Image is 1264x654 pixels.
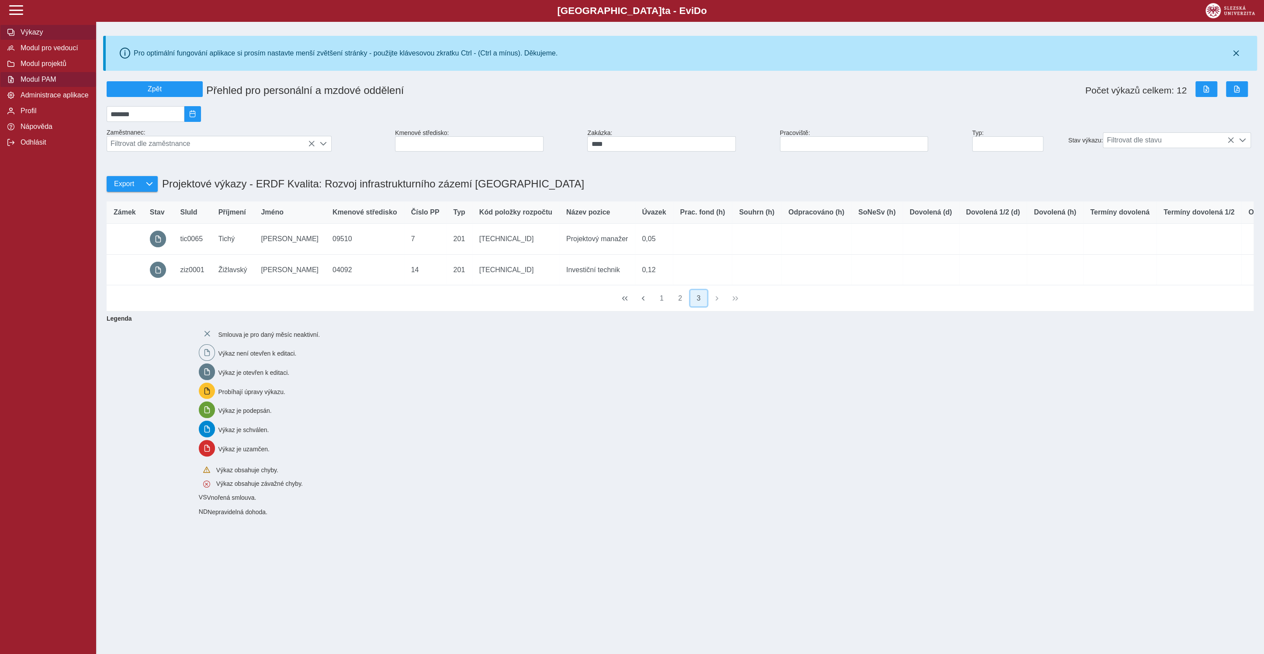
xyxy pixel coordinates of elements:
[326,224,404,255] td: 09510
[1164,208,1234,216] span: Termíny dovolená 1/2
[472,254,559,285] td: [TECHNICAL_ID]
[107,176,141,192] button: Export
[584,126,776,155] div: Zakázka:
[635,224,673,255] td: 0,05
[661,5,665,16] span: t
[261,208,284,216] span: Jméno
[672,290,689,307] button: 2
[111,85,199,93] span: Zpět
[208,509,267,516] span: Nepravidelná dohoda.
[446,224,472,255] td: 201
[326,254,404,285] td: 04092
[642,208,666,216] span: Úvazek
[969,126,1065,155] div: Typ:
[158,173,584,194] h1: Projektové výkazy - ERDF Kvalita: Rozvoj infrastrukturního zázemí [GEOGRAPHIC_DATA]
[1034,208,1076,216] span: Dovolená (h)
[211,254,254,285] td: Žižlavský
[453,208,465,216] span: Typ
[18,107,89,115] span: Profil
[184,106,201,122] button: 2025/09
[203,81,780,100] h1: Přehled pro personální a mzdové oddělení
[134,49,558,57] div: Pro optimální fungování aplikace si prosím nastavte menší zvětšení stránky - použijte klávesovou ...
[559,224,635,255] td: Projektový manažer
[26,5,1238,17] b: [GEOGRAPHIC_DATA] a - Evi
[690,290,707,307] button: 3
[107,81,203,97] button: Zpět
[332,208,397,216] span: Kmenové středisko
[653,290,670,307] button: 1
[218,445,270,452] span: Výkaz je uzamčen.
[107,136,315,151] span: Filtrovat dle zaměstnance
[199,508,208,515] span: Smlouva vnořená do kmene
[1205,3,1255,18] img: logo_web_su.png
[559,254,635,285] td: Investiční technik
[103,125,391,155] div: Zaměstnanec:
[966,208,1020,216] span: Dovolená 1/2 (d)
[218,331,320,338] span: Smlouva je pro daný měsíc neaktivní.
[404,254,447,285] td: 14
[254,254,326,285] td: [PERSON_NAME]
[218,388,285,395] span: Probíhají úpravy výkazu.
[18,44,89,52] span: Modul pro vedoucí
[173,254,211,285] td: ziz0001
[114,180,134,188] span: Export
[910,208,952,216] span: Dovolená (d)
[1090,208,1150,216] span: Termíny dovolená
[566,208,610,216] span: Název pozice
[1195,81,1217,97] button: Export do Excelu
[446,254,472,285] td: 201
[1226,81,1248,97] button: Export do PDF
[180,208,197,216] span: SluId
[404,224,447,255] td: 7
[18,138,89,146] span: Odhlásit
[218,208,246,216] span: Příjmení
[18,60,89,68] span: Modul projektů
[1085,85,1187,96] span: Počet výkazů celkem: 12
[680,208,725,216] span: Prac. fond (h)
[254,224,326,255] td: [PERSON_NAME]
[218,407,271,414] span: Výkaz je podepsán.
[391,126,584,155] div: Kmenové středisko:
[218,369,289,376] span: Výkaz je otevřen k editaci.
[858,208,895,216] span: SoNeSv (h)
[18,76,89,83] span: Modul PAM
[150,231,166,247] button: prázdný
[472,224,559,255] td: [TECHNICAL_ID]
[103,311,1250,325] b: Legenda
[218,426,269,433] span: Výkaz je schválen.
[18,91,89,99] span: Administrace aplikace
[199,494,207,501] span: Smlouva vnořená do kmene
[114,208,136,216] span: Zámek
[173,224,211,255] td: tic0065
[694,5,701,16] span: D
[479,208,552,216] span: Kód položky rozpočtu
[211,224,254,255] td: Tichý
[150,262,166,278] button: prázdný
[218,350,296,357] span: Výkaz není otevřen k editaci.
[216,467,278,474] span: Výkaz obsahuje chyby.
[701,5,707,16] span: o
[1065,129,1257,152] div: Stav výkazu:
[635,254,673,285] td: 0,12
[18,28,89,36] span: Výkazy
[411,208,440,216] span: Číslo PP
[739,208,774,216] span: Souhrn (h)
[18,123,89,131] span: Nápověda
[216,481,303,488] span: Výkaz obsahuje závažné chyby.
[150,208,165,216] span: Stav
[776,126,969,155] div: Pracoviště:
[788,208,844,216] span: Odpracováno (h)
[207,494,256,501] span: Vnořená smlouva.
[1103,133,1234,148] span: Filtrovat dle stavu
